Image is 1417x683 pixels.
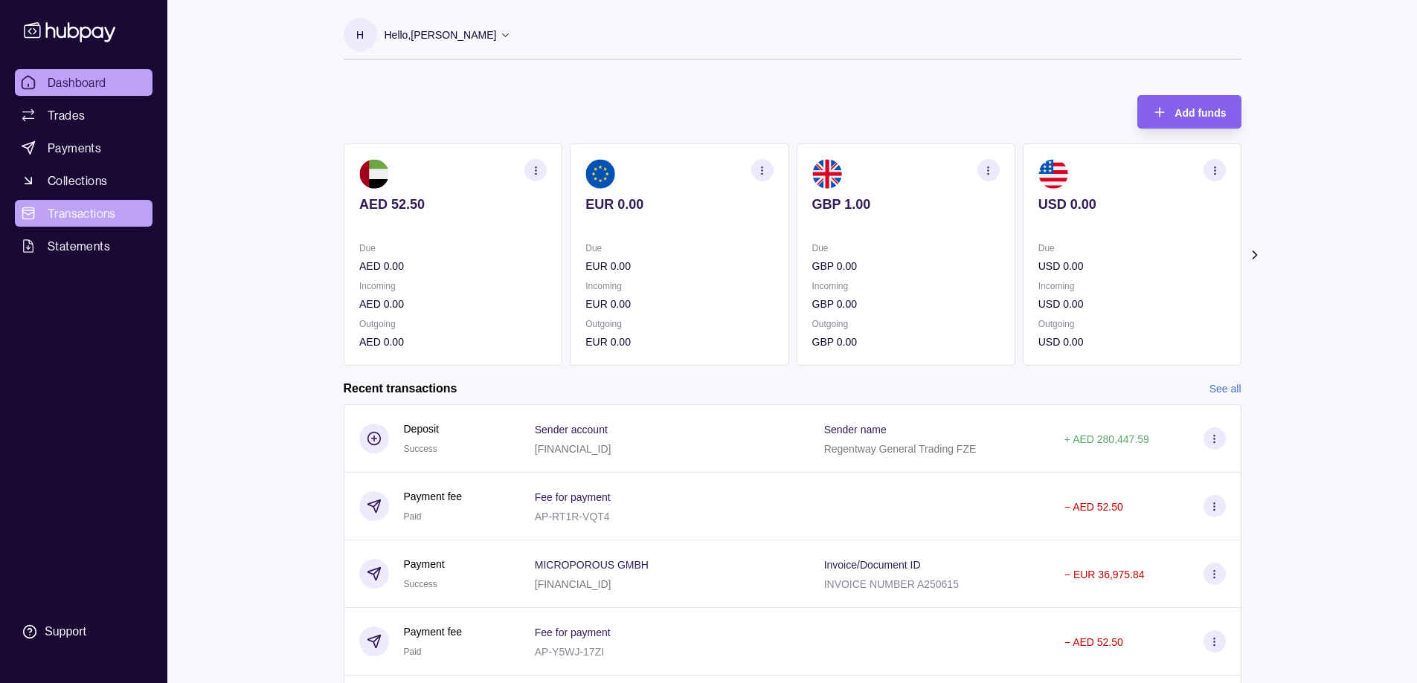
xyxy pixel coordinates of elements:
[1038,334,1225,350] p: USD 0.00
[404,556,445,572] p: Payment
[1038,278,1225,294] p: Incoming
[812,159,841,189] img: gb
[812,240,999,256] p: Due
[359,258,547,274] p: AED 0.00
[585,278,773,294] p: Incoming
[359,278,547,294] p: Incoming
[585,258,773,274] p: EUR 0.00
[535,511,610,522] p: AP-RT1R-VQT4
[1137,95,1241,129] button: Add funds
[535,559,649,571] p: MICROPOROUS GMBH
[404,511,422,522] span: Paid
[1038,258,1225,274] p: USD 0.00
[404,444,437,454] span: Success
[824,559,921,571] p: Invoice/Document ID
[812,278,999,294] p: Incoming
[824,424,887,436] p: Sender name
[812,334,999,350] p: GBP 0.00
[1064,433,1149,445] p: + AED 280,447.59
[1064,501,1123,513] p: − AED 52.50
[1175,107,1226,119] span: Add funds
[824,443,977,455] p: Regentway General Trading FZE
[812,296,999,312] p: GBP 0.00
[812,258,999,274] p: GBP 0.00
[359,159,389,189] img: ae
[404,488,463,505] p: Payment fee
[385,27,497,43] p: Hello, [PERSON_NAME]
[585,196,773,213] p: EUR 0.00
[15,200,152,227] a: Transactions
[535,491,611,503] p: Fee for payment
[48,74,106,91] span: Dashboard
[356,27,364,43] p: H
[1038,196,1225,213] p: USD 0.00
[535,627,611,638] p: Fee for payment
[535,443,611,455] p: [FINANCIAL_ID]
[585,240,773,256] p: Due
[15,69,152,96] a: Dashboard
[404,421,439,437] p: Deposit
[585,334,773,350] p: EUR 0.00
[535,578,611,590] p: [FINANCIAL_ID]
[1038,159,1067,189] img: us
[359,316,547,332] p: Outgoing
[535,424,608,436] p: Sender account
[48,204,116,222] span: Transactions
[48,139,101,157] span: Payments
[1038,240,1225,256] p: Due
[344,381,457,397] h2: Recent transactions
[585,316,773,332] p: Outgoing
[48,172,107,190] span: Collections
[812,196,999,213] p: GBP 1.00
[15,233,152,259] a: Statements
[45,624,86,640] div: Support
[15,616,152,647] a: Support
[359,240,547,256] p: Due
[15,102,152,129] a: Trades
[359,196,547,213] p: AED 52.50
[48,237,110,255] span: Statements
[1038,316,1225,332] p: Outgoing
[585,296,773,312] p: EUR 0.00
[15,135,152,161] a: Payments
[812,316,999,332] p: Outgoing
[48,106,85,124] span: Trades
[1064,636,1123,648] p: − AED 52.50
[1064,569,1145,580] p: − EUR 36,975.84
[404,624,463,640] p: Payment fee
[1038,296,1225,312] p: USD 0.00
[404,647,422,657] span: Paid
[404,579,437,589] span: Success
[359,334,547,350] p: AED 0.00
[535,646,604,658] p: AP-Y5WJ-17ZI
[585,159,615,189] img: eu
[15,167,152,194] a: Collections
[359,296,547,312] p: AED 0.00
[824,578,959,590] p: INVOICE NUMBER A250615
[1209,381,1241,397] a: See all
